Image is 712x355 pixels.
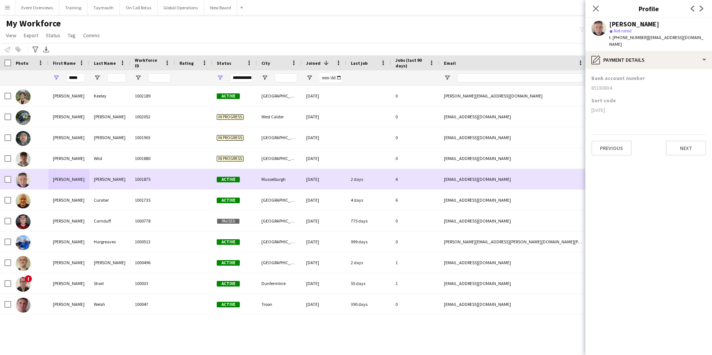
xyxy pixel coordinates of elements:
span: Active [217,198,240,203]
div: Short [89,273,130,294]
span: Active [217,260,240,266]
div: [PERSON_NAME] [48,127,89,148]
span: Email [444,60,456,66]
div: 4 [391,169,439,189]
div: [EMAIL_ADDRESS][DOMAIN_NAME] [439,211,588,231]
div: [PERSON_NAME] [48,169,89,189]
input: Joined Filter Input [320,73,342,82]
span: Status [217,60,231,66]
div: [PERSON_NAME] [48,106,89,127]
div: [DATE] [302,273,346,294]
div: 1000496 [130,252,175,273]
div: [EMAIL_ADDRESS][DOMAIN_NAME] [439,127,588,148]
span: | [EMAIL_ADDRESS][DOMAIN_NAME] [609,35,703,47]
div: [GEOGRAPHIC_DATA] [257,252,302,273]
span: Photo [16,60,28,66]
span: Comms [83,32,100,39]
div: [DATE] [302,190,346,210]
span: Status [46,32,60,39]
div: 1001880 [130,148,175,169]
div: Hargreaves [89,231,130,252]
div: Troon [257,294,302,314]
div: Musselburgh [257,169,302,189]
a: View [3,31,19,40]
div: Keeley [89,86,130,106]
div: [PERSON_NAME] [48,148,89,169]
div: 1001875 [130,169,175,189]
div: [PERSON_NAME] [48,190,89,210]
div: [DATE] [302,169,346,189]
span: View [6,32,16,39]
div: 2 days [346,169,391,189]
div: 0 [391,127,439,148]
button: Open Filter Menu [135,74,142,81]
div: 0 [391,211,439,231]
a: Status [43,31,63,40]
span: Last Name [94,60,116,66]
img: James Cursiter [16,194,31,208]
div: [EMAIL_ADDRESS][DOMAIN_NAME] [439,106,588,127]
div: [DATE] [302,86,346,106]
span: Paused [217,218,240,224]
button: Open Filter Menu [53,74,60,81]
div: [DATE] [302,148,346,169]
h3: Sort code [591,97,616,104]
span: ! [25,275,32,282]
div: 999 days [346,231,391,252]
div: West Calder [257,106,302,127]
div: [EMAIL_ADDRESS][DOMAIN_NAME] [439,273,588,294]
div: 55 days [346,273,391,294]
div: 1001903 [130,127,175,148]
div: [EMAIL_ADDRESS][DOMAIN_NAME] [439,148,588,169]
span: Tag [68,32,76,39]
div: 85180884 [591,84,706,91]
div: [EMAIL_ADDRESS][DOMAIN_NAME] [439,169,588,189]
span: Active [217,239,240,245]
div: [PERSON_NAME][EMAIL_ADDRESS][PERSON_NAME][DOMAIN_NAME][PERSON_NAME] [439,231,588,252]
span: Not rated [614,28,632,33]
div: [DATE] [591,107,706,113]
div: Dunfermline [257,273,302,294]
div: [PERSON_NAME] [609,21,659,28]
div: 0 [391,231,439,252]
div: [PERSON_NAME] [48,211,89,231]
input: Workforce ID Filter Input [148,73,171,82]
span: Active [217,302,240,307]
div: 1000778 [130,211,175,231]
div: 1000513 [130,231,175,252]
span: Jobs (last 90 days) [395,57,426,68]
img: James Ross [16,173,31,188]
span: t. [PHONE_NUMBER] [609,35,648,40]
div: [GEOGRAPHIC_DATA] [257,86,302,106]
h3: Profile [585,4,712,13]
div: [GEOGRAPHIC_DATA] [257,211,302,231]
div: [GEOGRAPHIC_DATA] [257,231,302,252]
button: Taymouth [88,0,120,15]
img: James Carnduff [16,214,31,229]
div: [PERSON_NAME] [89,106,130,127]
div: 6 [391,190,439,210]
button: Open Filter Menu [444,74,451,81]
button: Open Filter Menu [217,74,223,81]
span: Active [217,177,240,182]
button: Previous [591,141,632,156]
span: Rating [179,60,194,66]
button: New Board [204,0,237,15]
app-action-btn: Export XLSX [42,45,51,54]
button: Global Operations [158,0,204,15]
div: Welsh [89,294,130,314]
div: [PERSON_NAME] [89,252,130,273]
div: Cursiter [89,190,130,210]
div: 0 [391,106,439,127]
h3: Bank account number [591,75,645,81]
div: [PERSON_NAME] [48,252,89,273]
div: 1 [391,252,439,273]
app-action-btn: Advanced filters [31,45,40,54]
span: In progress [217,135,244,141]
img: James Keeley [16,89,31,104]
div: [PERSON_NAME] [48,294,89,314]
div: 2 days [346,252,391,273]
div: [PERSON_NAME] [48,273,89,294]
div: 100047 [130,294,175,314]
img: James Kilday [16,110,31,125]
